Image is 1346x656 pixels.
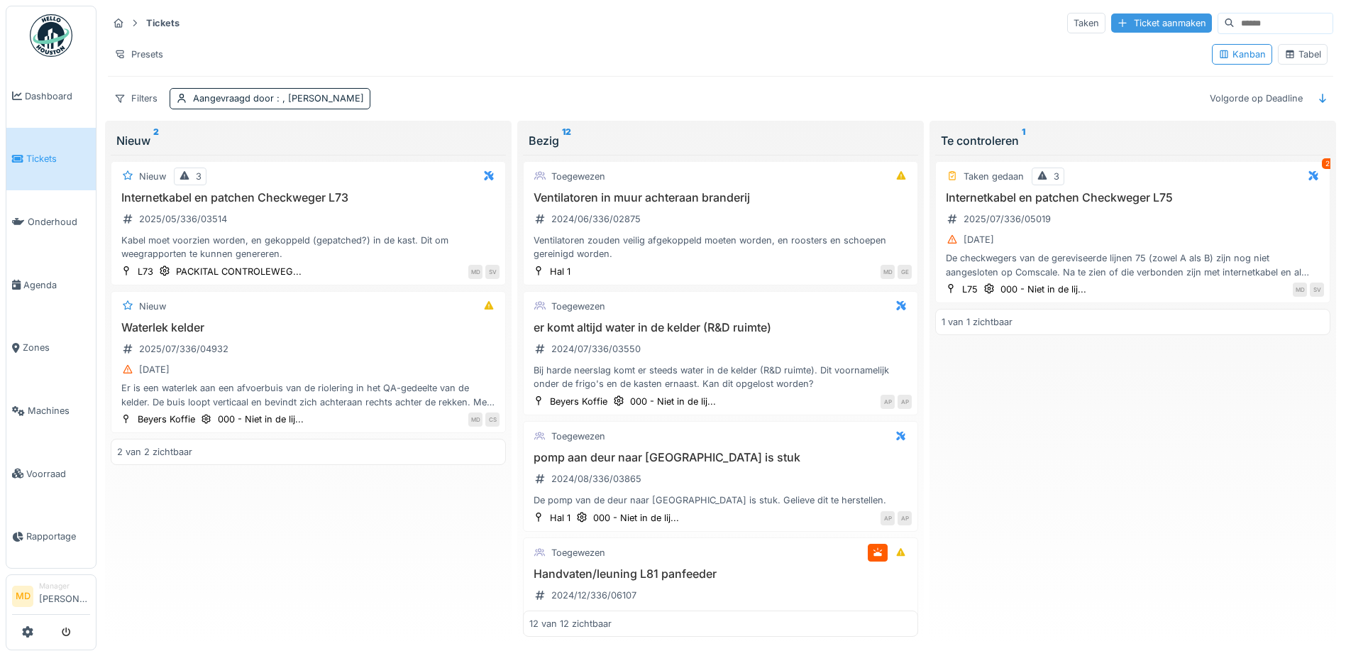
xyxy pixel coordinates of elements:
div: Bij harde neerslag komt er steeds water in de kelder (R&D ruimte). Dit voornamelijk onder de frig... [529,363,912,390]
a: Dashboard [6,65,96,128]
div: Taken gedaan [964,170,1024,183]
div: 2024/08/336/03865 [551,472,641,486]
div: Nieuw [139,170,166,183]
div: De checkwegers van de gereviseerde lijnen 75 (zowel A als B) zijn nog niet aangesloten op Comscal... [942,251,1324,278]
div: De pomp van de deur naar [GEOGRAPHIC_DATA] is stuk. Gelieve dit te herstellen. [529,493,912,507]
sup: 2 [153,132,159,149]
span: Machines [28,404,90,417]
h3: pomp aan deur naar [GEOGRAPHIC_DATA] is stuk [529,451,912,464]
a: Agenda [6,253,96,317]
span: Voorraad [26,467,90,481]
div: CS [485,412,500,427]
div: 1 van 1 zichtbaar [942,315,1013,329]
div: L75 [962,283,978,296]
div: Ventilatoren zouden veilig afgekoppeld moeten worden, en roosters en schoepen gereinigd worden. [529,234,912,261]
a: Onderhoud [6,190,96,253]
img: Badge_color-CXgf-gQk.svg [30,14,72,57]
div: Bezig [529,132,912,149]
div: SV [485,265,500,279]
div: 000 - Niet in de lij... [593,511,679,525]
div: Presets [108,44,170,65]
span: Zones [23,341,90,354]
span: Onderhoud [28,215,90,229]
div: Er is een nieuwe ladder aan de panfeeder maar er ontbreekt links een groot handvat om veilig naar... [529,610,912,637]
h3: Handvaten/leuning L81 panfeeder [529,567,912,581]
div: Er is een waterlek aan een afvoerbuis van de riolering in het QA-gedeelte van de kelder. De buis ... [117,381,500,408]
div: 3 [1054,170,1059,183]
div: [DATE] [139,363,170,376]
div: AP [898,395,912,409]
div: Te controleren [941,132,1325,149]
a: Machines [6,379,96,442]
a: Tickets [6,128,96,191]
div: L73 [138,265,153,278]
div: Manager [39,581,90,591]
div: 2 van 2 zichtbaar [117,445,192,459]
div: Toegewezen [551,300,605,313]
a: Zones [6,317,96,380]
div: Taken [1067,13,1105,33]
div: SV [1310,283,1324,297]
strong: Tickets [140,16,185,30]
sup: 1 [1022,132,1025,149]
div: 000 - Niet in de lij... [218,412,304,426]
div: 2025/07/336/04932 [139,342,228,356]
div: MD [881,265,895,279]
div: 2025/07/336/05019 [964,212,1051,226]
li: [PERSON_NAME] [39,581,90,611]
div: PACKITAL CONTROLEWEG... [176,265,302,278]
div: MD [468,265,482,279]
div: Ticket aanmaken [1111,13,1212,33]
div: 2025/05/336/03514 [139,212,227,226]
div: Kabel moet voorzien worden, en gekoppeld (gepatched?) in de kast. Dit om weegrapporten te kunnen ... [117,234,500,261]
h3: Ventilatoren in muur achteraan branderij [529,191,912,204]
div: 2024/12/336/06107 [551,589,636,602]
div: Nieuw [116,132,500,149]
div: Kanban [1218,48,1266,61]
div: AP [881,511,895,525]
span: Rapportage [26,530,90,543]
div: 000 - Niet in de lij... [1000,283,1086,296]
span: Agenda [23,278,90,292]
div: Hal 1 [550,265,570,278]
div: Hal 1 [550,511,570,525]
div: AP [881,395,895,409]
div: 2024/06/336/02875 [551,212,641,226]
span: Tickets [26,152,90,165]
div: [DATE] [964,233,994,246]
div: 2024/07/336/03550 [551,342,641,356]
sup: 12 [562,132,571,149]
a: MD Manager[PERSON_NAME] [12,581,90,615]
div: Nieuw [139,300,166,313]
div: 3 [196,170,202,183]
div: Beyers Koffie [550,395,607,408]
div: 12 van 12 zichtbaar [529,617,612,630]
a: Rapportage [6,505,96,569]
div: Tabel [1284,48,1321,61]
h3: Internetkabel en patchen Checkweger L73 [117,191,500,204]
div: 2 [1322,158,1333,169]
div: MD [468,412,482,427]
span: Dashboard [25,89,90,103]
div: 000 - Niet in de lij... [630,395,716,408]
div: MD [1293,283,1307,297]
h3: Waterlek kelder [117,321,500,334]
div: Toegewezen [551,546,605,559]
h3: Internetkabel en patchen Checkweger L75 [942,191,1324,204]
div: Volgorde op Deadline [1203,88,1309,109]
div: GE [898,265,912,279]
div: Aangevraagd door [193,92,364,105]
h3: er komt altijd water in de kelder (R&D ruimte) [529,321,912,334]
div: Toegewezen [551,170,605,183]
span: : , [PERSON_NAME] [274,93,364,104]
div: AP [898,511,912,525]
div: Toegewezen [551,430,605,443]
li: MD [12,586,33,607]
a: Voorraad [6,442,96,505]
div: Filters [108,88,164,109]
div: Beyers Koffie [138,412,195,426]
